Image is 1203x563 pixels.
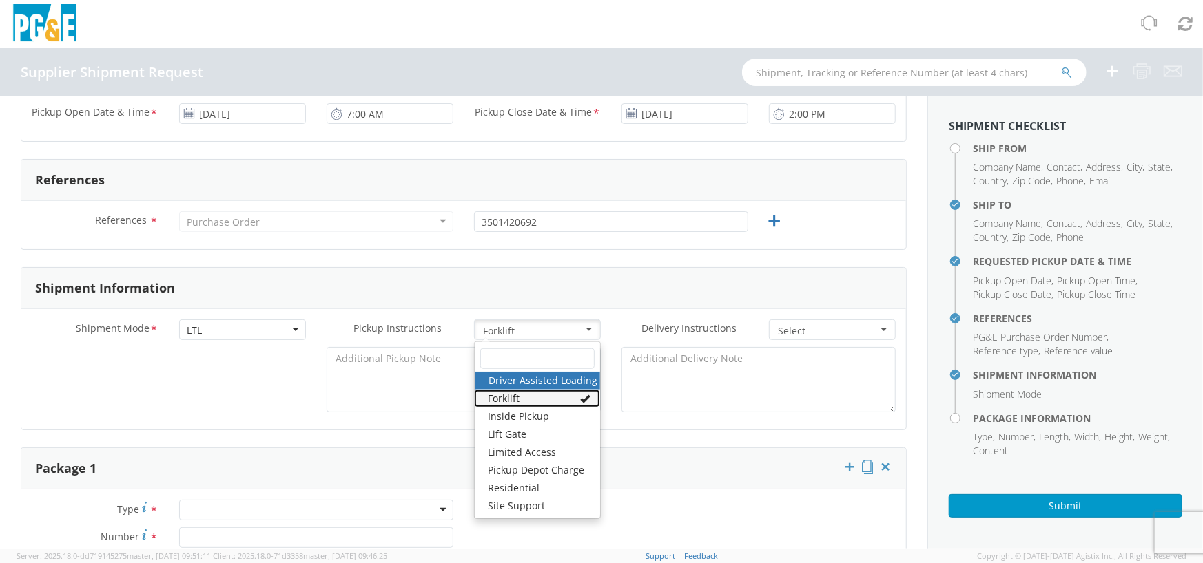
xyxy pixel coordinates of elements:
[641,321,737,334] span: Delivery Instructions
[1148,217,1171,230] span: State
[474,479,600,497] a: Residential
[117,502,139,516] span: Type
[474,443,600,461] a: Limited Access
[1074,430,1099,443] span: Width
[187,215,260,229] div: Purchase Order
[1057,288,1135,301] span: Pickup Close Time
[973,330,1109,344] li: ,
[973,274,1051,287] span: Pickup Open Date
[973,313,1182,323] h4: References
[10,4,79,45] img: pge-logo-06675f144f4cfa6a6814.png
[17,551,211,561] span: Server: 2025.18.0-dd719145275
[973,413,1182,423] h4: Package Information
[474,461,600,479] a: Pickup Depot Charge
[973,288,1053,301] li: ,
[1047,217,1082,231] li: ,
[1086,217,1121,230] span: Address
[1086,160,1123,174] li: ,
[973,160,1041,173] span: Company Name
[1056,174,1086,188] li: ,
[1104,430,1133,443] span: Height
[474,319,601,340] button: Forklift
[973,160,1043,174] li: ,
[973,217,1043,231] li: ,
[742,59,1087,86] input: Shipment, Tracking or Reference Number (at least 4 chars)
[973,387,1042,401] span: Shipment Mode
[973,430,995,444] li: ,
[1012,174,1053,188] li: ,
[101,530,139,543] span: Number
[1056,174,1084,187] span: Phone
[973,143,1182,153] h4: Ship From
[475,372,600,390] a: Driver Assisted Loading
[76,321,150,337] span: Shipment Mode
[1127,217,1142,230] span: City
[1148,160,1171,173] span: State
[35,281,175,295] h3: Shipment Information
[973,200,1182,210] h4: Ship To
[474,497,600,515] a: Site Support
[1047,160,1082,174] li: ,
[1039,430,1071,444] li: ,
[973,217,1041,230] span: Company Name
[127,551,211,561] span: master, [DATE] 09:51:11
[973,174,1009,188] li: ,
[973,444,1008,457] span: Content
[1138,430,1168,443] span: Weight
[1039,430,1069,443] span: Length
[213,551,387,561] span: Client: 2025.18.0-71d3358
[1057,274,1138,288] li: ,
[474,390,600,407] a: Forklift
[1047,217,1080,230] span: Contact
[973,370,1182,380] h4: Shipment Information
[1148,217,1173,231] li: ,
[303,551,387,561] span: master, [DATE] 09:46:25
[1148,160,1173,174] li: ,
[949,118,1066,134] strong: Shipment Checklist
[1127,160,1142,173] span: City
[973,288,1051,301] span: Pickup Close Date
[475,105,592,121] span: Pickup Close Date & Time
[973,344,1040,358] li: ,
[1086,160,1121,173] span: Address
[1127,217,1144,231] li: ,
[32,105,150,121] span: Pickup Open Date & Time
[998,430,1036,444] li: ,
[998,430,1034,443] span: Number
[1012,174,1051,187] span: Zip Code
[21,65,203,80] h4: Supplier Shipment Request
[1104,430,1135,444] li: ,
[35,462,96,476] h3: Package 1
[95,213,147,226] span: References
[1044,344,1113,357] span: Reference value
[474,425,600,443] a: Lift Gate
[973,274,1053,288] li: ,
[973,344,1038,357] span: Reference type
[474,407,600,425] a: Inside Pickup
[187,323,202,337] div: LTL
[769,319,896,340] button: Select
[1127,160,1144,174] li: ,
[1012,231,1051,244] span: Zip Code
[353,321,442,334] span: Pickup Instructions
[1089,174,1112,187] span: Email
[973,256,1182,266] h4: Requested Pickup Date & Time
[646,551,676,561] a: Support
[973,231,1007,244] span: Country
[973,231,1009,244] li: ,
[474,211,748,232] input: 10 Digit PG&E PO Number
[973,330,1107,343] span: PG&E Purchase Order Number
[35,173,105,187] h3: References
[1056,231,1084,244] span: Phone
[1012,231,1053,244] li: ,
[1047,160,1080,173] span: Contact
[977,551,1186,562] span: Copyright © [DATE]-[DATE] Agistix Inc., All Rights Reserved
[973,430,993,443] span: Type
[778,324,878,338] span: Select
[1086,217,1123,231] li: ,
[1057,274,1135,287] span: Pickup Open Time
[1074,430,1101,444] li: ,
[973,174,1007,187] span: Country
[483,324,583,338] span: Forklift
[685,551,719,561] a: Feedback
